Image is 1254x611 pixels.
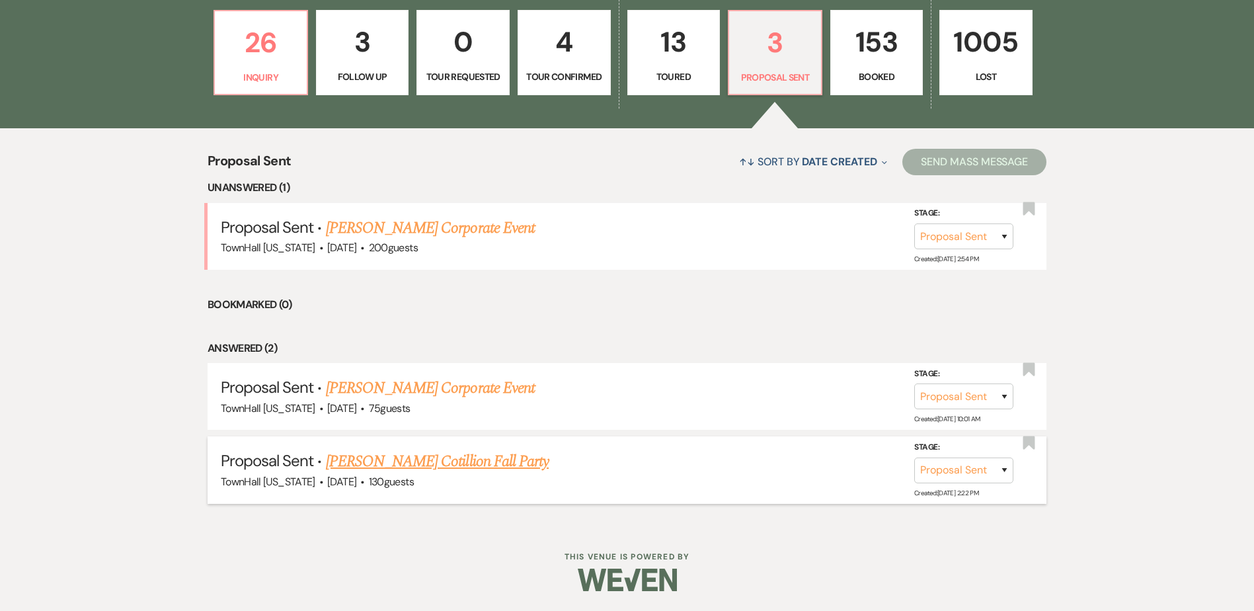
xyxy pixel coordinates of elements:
[636,20,712,64] p: 13
[208,179,1046,196] li: Unanswered (1)
[221,401,315,415] span: TownHall [US_STATE]
[939,10,1033,96] a: 1005Lost
[208,296,1046,313] li: Bookmarked (0)
[526,69,602,84] p: Tour Confirmed
[526,20,602,64] p: 4
[327,475,356,489] span: [DATE]
[221,475,315,489] span: TownHall [US_STATE]
[214,10,308,96] a: 26Inquiry
[737,70,813,85] p: Proposal Sent
[728,10,822,96] a: 3Proposal Sent
[425,20,501,64] p: 0
[221,450,314,471] span: Proposal Sent
[914,255,978,263] span: Created: [DATE] 2:54 PM
[416,10,510,96] a: 0Tour Requested
[326,450,549,473] a: [PERSON_NAME] Cotillion Fall Party
[636,69,712,84] p: Toured
[221,241,315,255] span: TownHall [US_STATE]
[737,20,813,65] p: 3
[208,340,1046,357] li: Answered (2)
[325,69,401,84] p: Follow Up
[208,151,292,179] span: Proposal Sent
[326,216,535,240] a: [PERSON_NAME] Corporate Event
[518,10,611,96] a: 4Tour Confirmed
[914,367,1013,382] label: Stage:
[914,489,978,497] span: Created: [DATE] 2:22 PM
[739,155,755,169] span: ↑↓
[325,20,401,64] p: 3
[902,149,1046,175] button: Send Mass Message
[914,206,1013,221] label: Stage:
[327,241,356,255] span: [DATE]
[914,440,1013,455] label: Stage:
[316,10,409,96] a: 3Follow Up
[369,401,411,415] span: 75 guests
[914,415,980,423] span: Created: [DATE] 10:01 AM
[327,401,356,415] span: [DATE]
[948,69,1024,84] p: Lost
[326,376,535,400] a: [PERSON_NAME] Corporate Event
[578,557,677,603] img: Weven Logo
[830,10,923,96] a: 153Booked
[369,475,414,489] span: 130 guests
[223,20,299,65] p: 26
[948,20,1024,64] p: 1005
[839,20,915,64] p: 153
[839,69,915,84] p: Booked
[627,10,721,96] a: 13Toured
[734,144,892,179] button: Sort By Date Created
[802,155,877,169] span: Date Created
[369,241,418,255] span: 200 guests
[223,70,299,85] p: Inquiry
[221,217,314,237] span: Proposal Sent
[425,69,501,84] p: Tour Requested
[221,377,314,397] span: Proposal Sent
